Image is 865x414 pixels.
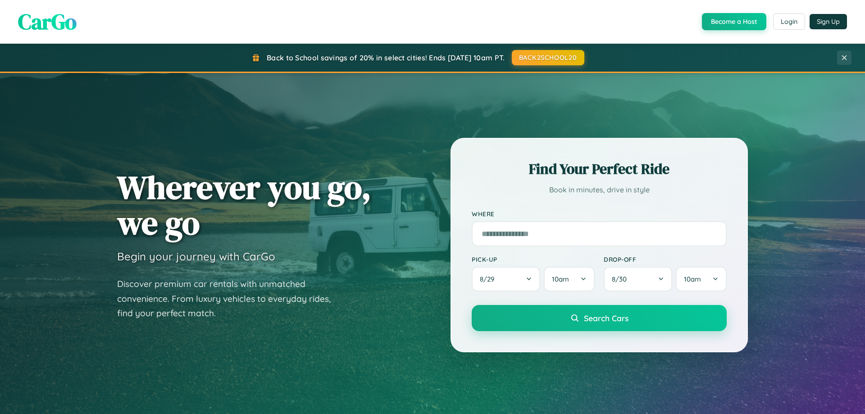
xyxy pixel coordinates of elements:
button: Login [773,14,805,30]
span: 8 / 29 [480,275,499,283]
label: Drop-off [604,255,727,263]
span: 10am [684,275,701,283]
p: Discover premium car rentals with unmatched convenience. From luxury vehicles to everyday rides, ... [117,277,342,321]
span: 8 / 30 [612,275,631,283]
button: Search Cars [472,305,727,331]
span: Back to School savings of 20% in select cities! Ends [DATE] 10am PT. [267,53,505,62]
h1: Wherever you go, we go [117,169,371,241]
button: Become a Host [702,13,766,30]
span: CarGo [18,7,77,36]
label: Pick-up [472,255,595,263]
h3: Begin your journey with CarGo [117,250,275,263]
button: 10am [544,267,595,291]
h2: Find Your Perfect Ride [472,159,727,179]
button: 10am [676,267,727,291]
label: Where [472,210,727,218]
p: Book in minutes, drive in style [472,183,727,196]
button: 8/30 [604,267,672,291]
button: Sign Up [810,14,847,29]
span: 10am [552,275,569,283]
button: 8/29 [472,267,540,291]
button: BACK2SCHOOL20 [512,50,584,65]
span: Search Cars [584,313,628,323]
